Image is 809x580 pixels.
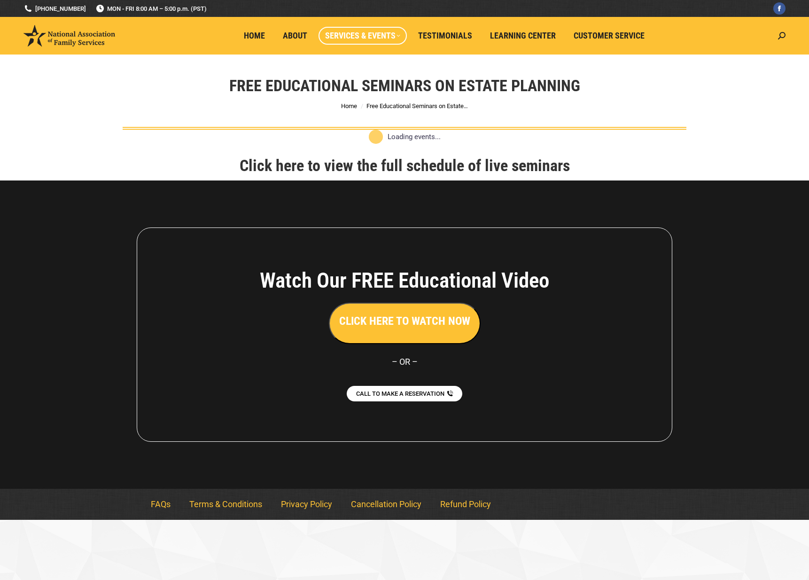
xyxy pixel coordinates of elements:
[412,27,479,45] a: Testimonials
[490,31,556,41] span: Learning Center
[325,31,400,41] span: Services & Events
[95,4,207,13] span: MON - FRI 8:00 AM – 5:00 p.m. (PST)
[329,317,481,327] a: CLICK HERE TO WATCH NOW
[240,156,570,175] a: Click here to view the full schedule of live seminars
[229,75,580,96] h1: Free Educational Seminars on Estate Planning
[329,303,481,344] button: CLICK HERE TO WATCH NOW
[431,494,500,515] a: Refund Policy
[23,25,115,47] img: National Association of Family Services
[272,494,342,515] a: Privacy Policy
[418,31,472,41] span: Testimonials
[356,391,444,397] span: CALL TO MAKE A RESERVATION
[366,102,468,110] span: Free Educational Seminars on Estate…
[342,494,431,515] a: Cancellation Policy
[180,494,272,515] a: Terms & Conditions
[341,102,357,110] a: Home
[483,27,562,45] a: Learning Center
[339,313,470,329] h3: CLICK HERE TO WATCH NOW
[276,27,314,45] a: About
[23,4,86,13] a: [PHONE_NUMBER]
[244,31,265,41] span: Home
[574,31,645,41] span: Customer Service
[773,2,786,15] a: Facebook page opens in new window
[283,31,307,41] span: About
[388,132,441,142] p: Loading events...
[347,386,462,401] a: CALL TO MAKE A RESERVATION
[141,494,668,515] nav: Menu
[208,268,601,293] h4: Watch Our FREE Educational Video
[392,357,418,367] span: – OR –
[141,494,180,515] a: FAQs
[567,27,651,45] a: Customer Service
[237,27,272,45] a: Home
